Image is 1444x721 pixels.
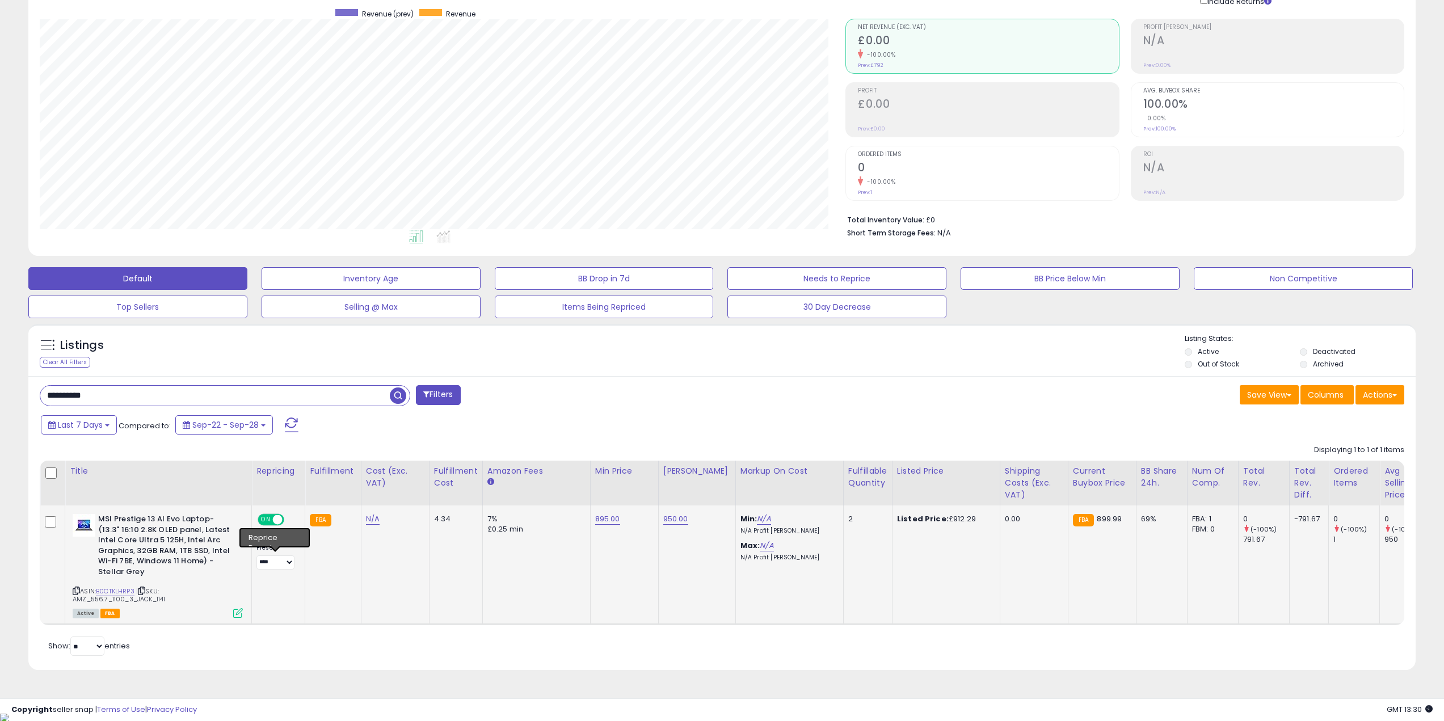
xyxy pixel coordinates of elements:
[262,267,481,290] button: Inventory Age
[858,151,1118,158] span: Ordered Items
[1333,514,1379,524] div: 0
[1384,534,1430,545] div: 950
[1141,514,1178,524] div: 69%
[858,189,872,196] small: Prev: 1
[1240,385,1299,404] button: Save View
[863,50,895,59] small: -100.00%
[256,465,300,477] div: Repricing
[1313,359,1344,369] label: Archived
[1333,534,1379,545] div: 1
[1143,88,1404,94] span: Avg. Buybox Share
[487,524,582,534] div: £0.25 min
[1143,114,1166,123] small: 0.00%
[58,419,103,431] span: Last 7 Days
[119,420,171,431] span: Compared to:
[1141,465,1182,489] div: BB Share 24h.
[1294,514,1320,524] div: -791.67
[735,461,843,505] th: The percentage added to the cost of goods (COGS) that forms the calculator for Min & Max prices.
[1243,514,1289,524] div: 0
[858,88,1118,94] span: Profit
[73,587,165,604] span: | SKU: AMZ_556.7_1100_3_JACK_1141
[961,267,1180,290] button: BB Price Below Min
[1387,704,1433,715] span: 2025-10-6 13:30 GMT
[1073,514,1094,526] small: FBA
[1192,514,1230,524] div: FBA: 1
[259,515,273,525] span: ON
[98,514,236,580] b: MSI Prestige 13 AI Evo Laptop- (13.3" 16:10 2.8K OLED panel, Latest Intel Core Ultra 5 125H, Inte...
[1384,465,1426,501] div: Avg Selling Price
[434,465,478,489] div: Fulfillment Cost
[487,477,494,487] small: Amazon Fees.
[487,514,582,524] div: 7%
[262,296,481,318] button: Selling @ Max
[595,513,620,525] a: 895.00
[495,267,714,290] button: BB Drop in 7d
[1143,34,1404,49] h2: N/A
[858,98,1118,113] h2: £0.00
[1313,347,1355,356] label: Deactivated
[1143,62,1171,69] small: Prev: 0.00%
[40,357,90,368] div: Clear All Filters
[1143,161,1404,176] h2: N/A
[897,513,949,524] b: Listed Price:
[416,385,460,405] button: Filters
[1355,385,1404,404] button: Actions
[1251,525,1277,534] small: (-100%)
[48,640,130,651] span: Show: entries
[740,465,839,477] div: Markup on Cost
[858,125,885,132] small: Prev: £0.00
[727,267,946,290] button: Needs to Reprice
[1294,465,1324,501] div: Total Rev. Diff.
[740,527,835,535] p: N/A Profit [PERSON_NAME]
[175,415,273,435] button: Sep-22 - Sep-28
[848,465,887,489] div: Fulfillable Quantity
[858,34,1118,49] h2: £0.00
[740,513,757,524] b: Min:
[192,419,259,431] span: Sep-22 - Sep-28
[487,465,586,477] div: Amazon Fees
[858,161,1118,176] h2: 0
[1300,385,1354,404] button: Columns
[1005,514,1059,524] div: 0.00
[937,227,951,238] span: N/A
[1143,189,1165,196] small: Prev: N/A
[1194,267,1413,290] button: Non Competitive
[366,513,380,525] a: N/A
[595,465,654,477] div: Min Price
[757,513,771,525] a: N/A
[663,465,731,477] div: [PERSON_NAME]
[847,212,1396,226] li: £0
[1192,465,1233,489] div: Num of Comp.
[897,514,991,524] div: £912.29
[727,296,946,318] button: 30 Day Decrease
[41,415,117,435] button: Last 7 Days
[366,465,424,489] div: Cost (Exc. VAT)
[1333,465,1375,489] div: Ordered Items
[73,514,95,537] img: 31BAAmqeMOL._SL40_.jpg
[1384,514,1430,524] div: 0
[847,215,924,225] b: Total Inventory Value:
[1198,347,1219,356] label: Active
[1308,389,1344,400] span: Columns
[256,532,296,542] div: Amazon AI
[858,62,883,69] small: Prev: £792
[1143,98,1404,113] h2: 100.00%
[434,514,474,524] div: 4.34
[73,609,99,618] span: All listings currently available for purchase on Amazon
[1243,465,1285,489] div: Total Rev.
[495,296,714,318] button: Items Being Repriced
[1097,513,1122,524] span: 899.99
[147,704,197,715] a: Privacy Policy
[863,178,895,186] small: -100.00%
[858,24,1118,31] span: Net Revenue (Exc. VAT)
[310,465,356,477] div: Fulfillment
[1143,24,1404,31] span: Profit [PERSON_NAME]
[740,540,760,551] b: Max:
[897,465,995,477] div: Listed Price
[1341,525,1367,534] small: (-100%)
[100,609,120,618] span: FBA
[848,514,883,524] div: 2
[740,554,835,562] p: N/A Profit [PERSON_NAME]
[1198,359,1239,369] label: Out of Stock
[96,587,134,596] a: B0CTKLHRP3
